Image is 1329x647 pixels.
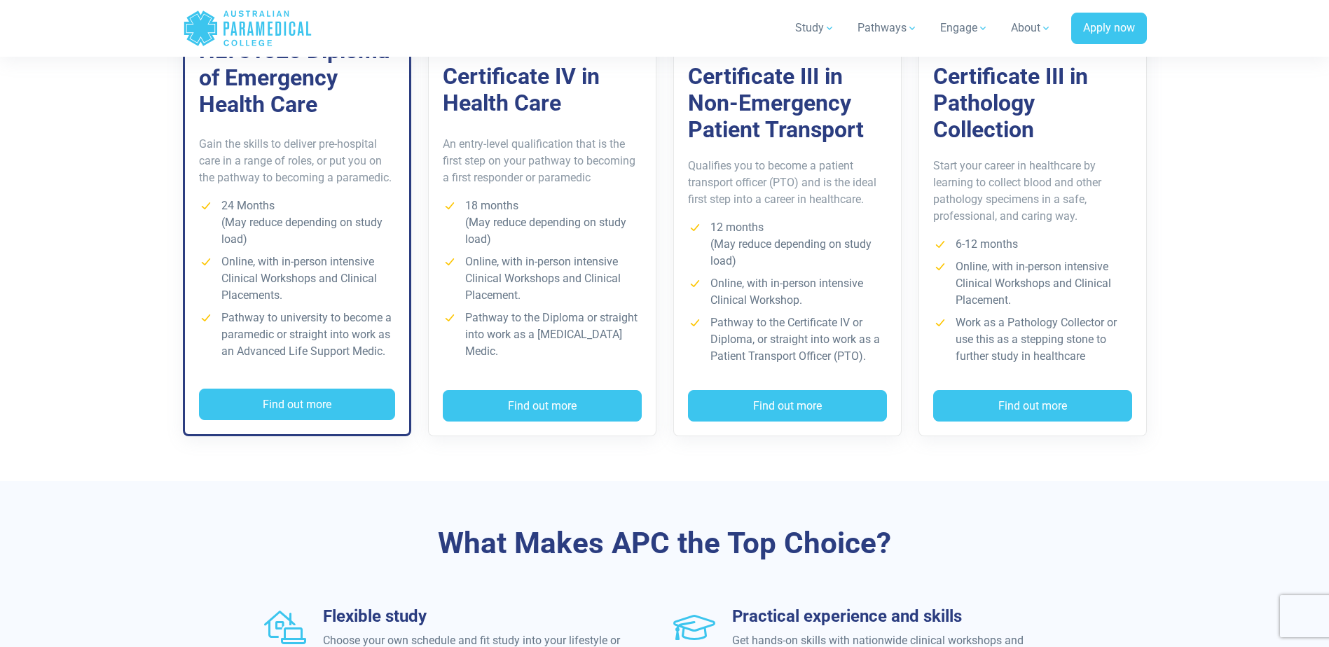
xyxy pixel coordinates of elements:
li: 18 months (May reduce depending on study load) [443,197,642,248]
li: 24 Months (May reduce depending on study load) [199,197,395,248]
h3: Flexible study [323,606,622,627]
button: Find out more [199,389,395,421]
h3: HLT41120 Certificate IV in Health Care [443,36,642,116]
button: Find out more [688,390,887,422]
li: 6-12 months [933,236,1132,253]
button: Find out more [443,390,642,422]
li: Pathway to the Diploma or straight into work as a [MEDICAL_DATA] Medic. [443,309,642,360]
li: Online, with in-person intensive Clinical Workshops and Clinical Placements. [199,253,395,304]
p: Qualifies you to become a patient transport officer (PTO) and is the ideal first step into a care... [688,158,887,208]
h3: What Makes APC the Top Choice? [255,526,1075,562]
p: Start your career in healthcare by learning to collect blood and other pathology specimens in a s... [933,158,1132,225]
li: Online, with in-person intensive Clinical Workshops and Clinical Placement. [443,253,642,304]
h3: Practical experience and skills [732,606,1031,627]
p: Gain the skills to deliver pre-hospital care in a range of roles, or put you on the pathway to be... [199,136,395,186]
h3: HLT51020 Diploma of Emergency Health Care [199,37,395,118]
li: Online, with in-person intensive Clinical Workshops and Clinical Placement. [933,258,1132,309]
li: Pathway to university to become a paramedic or straight into work as an Advanced Life Support Medic. [199,309,395,360]
h3: HLT31120 Certificate III in Non-Emergency Patient Transport [688,36,887,144]
button: Find out more [933,390,1132,422]
h3: HLT37215 Certificate III in Pathology Collection [933,36,1132,144]
li: Work as a Pathology Collector or use this as a stepping stone to further study in healthcare [933,314,1132,365]
li: Pathway to the Certificate IV or Diploma, or straight into work as a Patient Transport Officer (P... [688,314,887,365]
li: 12 months (May reduce depending on study load) [688,219,887,270]
p: An entry-level qualification that is the first step on your pathway to becoming a first responder... [443,136,642,186]
li: Online, with in-person intensive Clinical Workshop. [688,275,887,309]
